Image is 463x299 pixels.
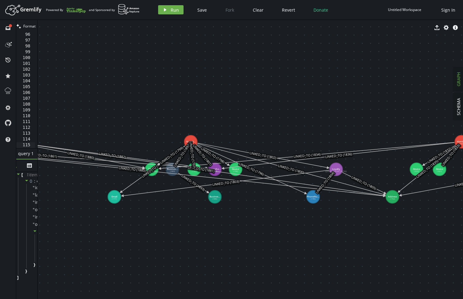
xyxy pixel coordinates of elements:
div: 112 [16,125,34,131]
button: Donate [309,5,333,14]
div: and Sponsored by [89,4,140,16]
span: } [25,268,27,274]
tspan: Loyalty [332,168,340,171]
span: Run [171,7,179,13]
span: Format [23,24,36,29]
tspan: (1777) [112,198,117,200]
div: 105 [16,84,34,90]
tspan: (1883) [170,170,175,173]
tspan: Device [232,168,239,171]
div: 111 [16,119,34,125]
tspan: Busines... [210,195,220,198]
tspan: (1780) [311,198,316,200]
span: inV [35,214,42,220]
span: Sign In [441,7,455,13]
span: query 1 [18,151,43,156]
div: 103 [16,73,34,78]
span: " [33,214,35,220]
span: id [35,185,39,190]
tspan: (1886) [212,198,217,200]
span: " [33,185,35,190]
tspan: Address [388,195,397,198]
button: Format [14,20,37,32]
button: Sign In [438,5,458,14]
tspan: Device [413,168,420,171]
div: Powered By [46,5,86,15]
span: Save [197,7,207,13]
span: { [37,178,38,184]
button: Fork [221,5,239,14]
text: LINKED_TO (1881) [188,165,215,173]
tspan: PhoneNu... [307,195,319,198]
button: Run [158,5,184,14]
div: 113 [16,131,34,136]
span: ] [16,275,19,280]
div: 110 [16,113,34,119]
span: SCHEMA [456,98,461,115]
tspan: (1821) [437,170,442,173]
span: outVLabel [35,207,57,212]
tspan: (1762) [390,198,395,200]
span: 0 [30,178,32,184]
div: 104 [16,78,34,84]
button: Save [193,5,211,14]
div: 96 [16,32,34,38]
div: 98 [16,43,34,49]
tspan: Device [436,168,443,171]
tspan: (1786) [233,170,238,173]
span: " [33,221,35,227]
span: Donate [313,7,328,13]
div: 109 [16,107,34,113]
div: 107 [16,96,34,102]
button: Revert [277,5,300,14]
tspan: ([DEMOGRAPHIC_DATA]) [325,170,347,173]
tspan: Identit... [186,140,195,143]
span: Revert [282,7,295,13]
div: Untitled Workspace [388,7,421,12]
span: } [33,262,35,267]
tspan: (1783) [192,170,197,173]
tspan: (1818) [414,170,419,173]
text: LINKED_TO (1797) [188,141,196,169]
span: label [35,192,46,198]
span: Fork [226,7,234,13]
tspan: Device [148,168,155,171]
div: 101 [16,61,34,67]
span: inVLabel [35,200,54,205]
span: 1 item [26,172,38,178]
button: Clear [248,5,268,14]
span: " [33,207,35,212]
div: 100 [16,55,34,61]
tspan: Busines... [167,168,178,171]
span: GRAPH [456,72,461,86]
div: 97 [16,38,34,43]
span: [ [21,172,23,178]
span: outV [35,222,45,227]
div: 115 [16,142,34,148]
img: AWS Neptune [118,4,140,15]
span: Clear [253,7,264,13]
span: " [33,199,35,205]
span: : [34,178,36,184]
div: 108 [16,102,34,107]
div: 114 [16,136,34,142]
span: " [33,192,35,198]
tspan: Email [112,195,117,198]
div: 99 [16,49,34,55]
div: 106 [16,90,34,96]
tspan: Device [191,168,198,171]
div: 102 [16,67,34,73]
tspan: Househo... [209,168,221,171]
tspan: (1771) [188,143,193,145]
